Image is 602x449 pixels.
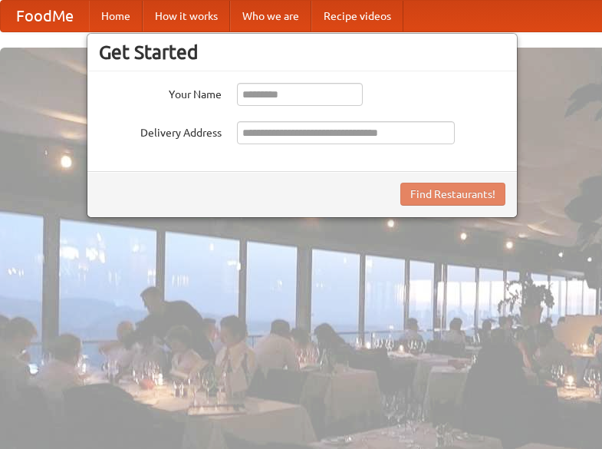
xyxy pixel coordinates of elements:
[99,41,505,64] h3: Get Started
[1,1,89,31] a: FoodMe
[230,1,311,31] a: Who we are
[143,1,230,31] a: How it works
[89,1,143,31] a: Home
[400,183,505,206] button: Find Restaurants!
[99,83,222,102] label: Your Name
[99,121,222,140] label: Delivery Address
[311,1,403,31] a: Recipe videos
